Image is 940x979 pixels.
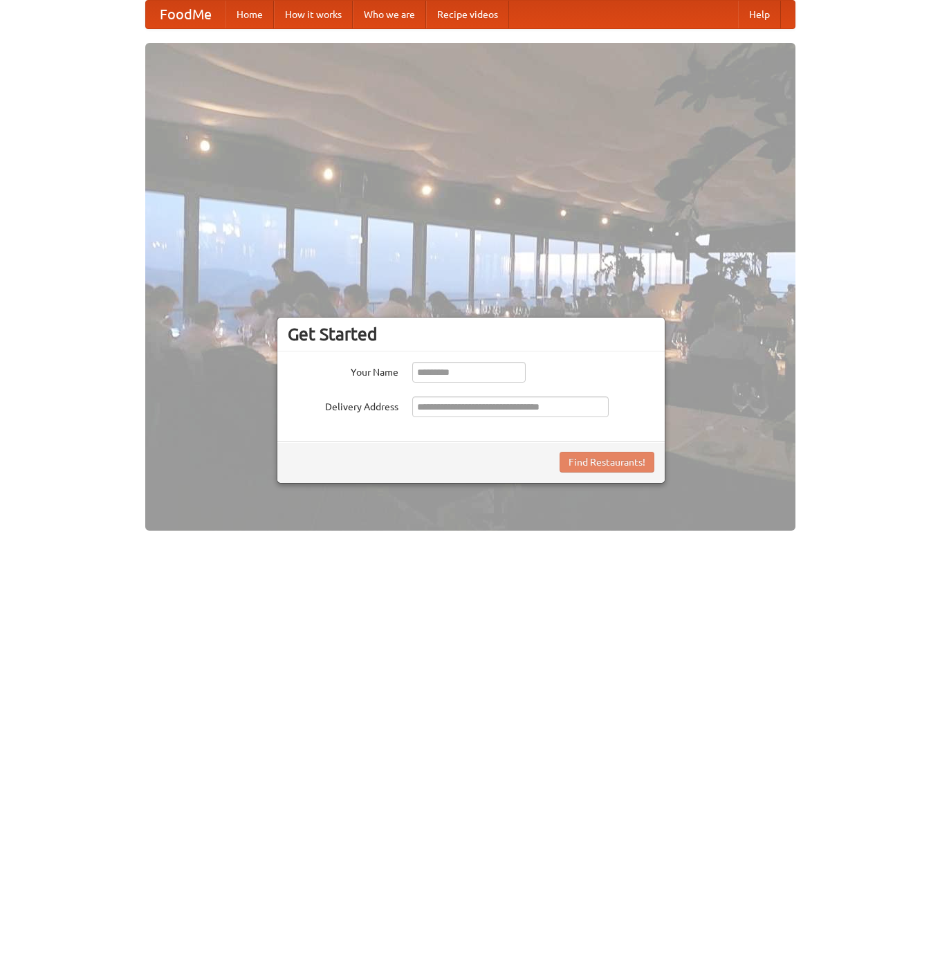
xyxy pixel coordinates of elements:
[274,1,353,28] a: How it works
[288,324,654,345] h3: Get Started
[288,396,398,414] label: Delivery Address
[146,1,225,28] a: FoodMe
[353,1,426,28] a: Who we are
[560,452,654,473] button: Find Restaurants!
[225,1,274,28] a: Home
[288,362,398,379] label: Your Name
[738,1,781,28] a: Help
[426,1,509,28] a: Recipe videos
